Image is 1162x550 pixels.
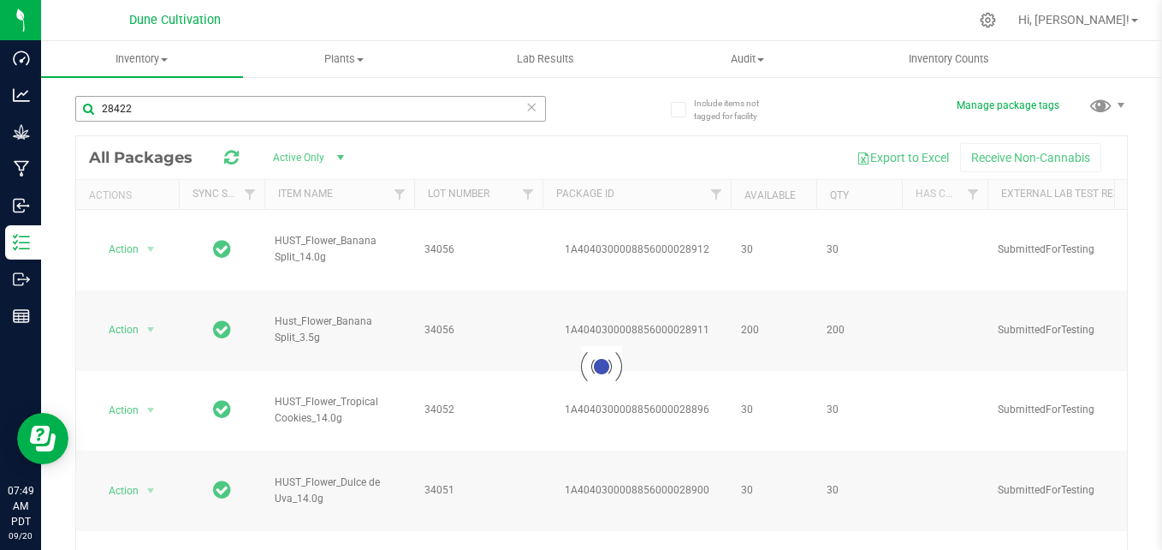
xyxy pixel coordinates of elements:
[243,41,445,77] a: Plants
[41,41,243,77] a: Inventory
[445,41,647,77] a: Lab Results
[13,50,30,67] inline-svg: Dashboard
[647,51,847,67] span: Audit
[41,51,243,67] span: Inventory
[1018,13,1129,27] span: Hi, [PERSON_NAME]!
[848,41,1050,77] a: Inventory Counts
[244,51,444,67] span: Plants
[13,308,30,325] inline-svg: Reports
[8,529,33,542] p: 09/20
[694,97,780,123] span: Include items not tagged for facility
[13,87,30,104] inline-svg: Analytics
[886,51,1012,67] span: Inventory Counts
[8,483,33,529] p: 07:49 AM PDT
[13,197,30,214] inline-svg: Inbound
[977,12,999,28] div: Manage settings
[75,96,546,122] input: Search Package ID, Item Name, SKU, Lot or Part Number...
[525,96,537,118] span: Clear
[13,234,30,251] inline-svg: Inventory
[129,13,221,27] span: Dune Cultivation
[957,99,1059,113] button: Manage package tags
[494,51,597,67] span: Lab Results
[13,123,30,140] inline-svg: Grow
[13,160,30,177] inline-svg: Manufacturing
[13,271,30,288] inline-svg: Outbound
[17,413,68,464] iframe: Resource center
[646,41,848,77] a: Audit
